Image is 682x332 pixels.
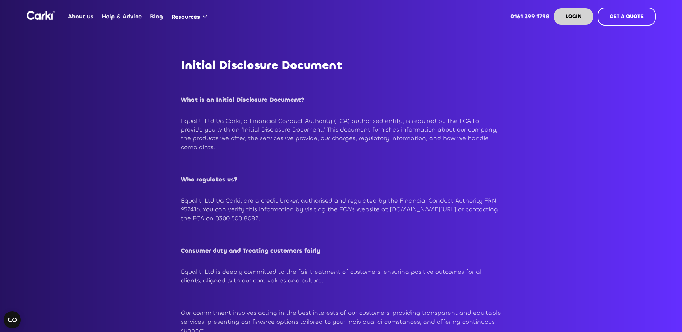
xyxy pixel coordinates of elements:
strong: What is an Initial Disclosure Document? [181,96,305,104]
strong: Initial Disclosure Document [181,58,342,73]
p: Equaliti Ltd is deeply committed to the fair treatment of customers, ensuring positive outcomes f... [181,268,502,285]
p: Equaliti Ltd t/a Carki, a Financial Conduct Authority (FCA) authorised entity, is required by the... [181,117,502,152]
a: LOGIN [554,8,593,25]
strong: GET A QUOTE [610,13,644,20]
img: Logo [27,11,55,20]
div: Resources [167,3,214,30]
h2: ‍ [181,230,502,243]
h2: ‍ [181,159,502,172]
strong: LOGIN [566,13,582,20]
a: home [27,11,55,20]
h2: ‍ [181,292,502,305]
strong: 0161 399 1798 [510,13,550,20]
div: Resources [171,13,200,21]
a: 0161 399 1798 [506,3,554,31]
p: Equaliti Ltd t/a Carki, are a credit broker, authorised and regulated by the Financial Conduct Au... [181,197,502,223]
strong: Consumer duty and Treating customers fairly [181,247,320,255]
h2: ‍ [181,79,502,92]
a: GET A QUOTE [598,8,656,26]
a: About us [64,3,98,31]
strong: Who regulates us? [181,176,238,184]
button: Open CMP widget [4,311,21,328]
a: Help & Advice [98,3,146,31]
a: Blog [146,3,167,31]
